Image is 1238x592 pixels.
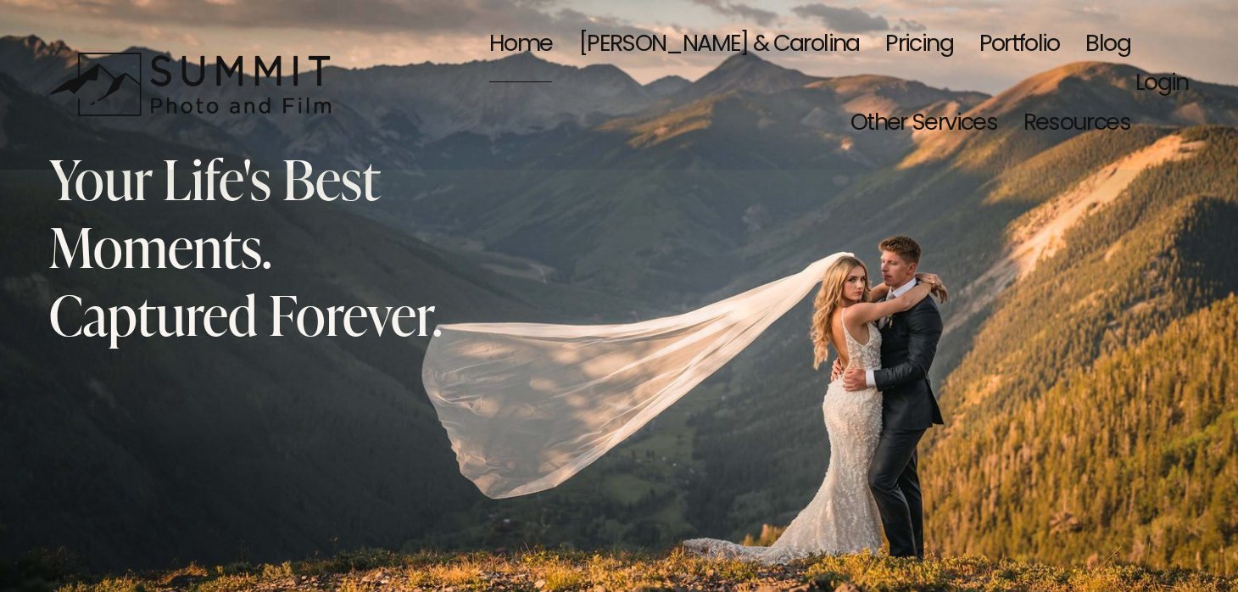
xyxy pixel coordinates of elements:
[578,6,860,85] a: [PERSON_NAME] & Carolina
[1023,87,1130,161] span: Resources
[489,6,552,85] a: Home
[979,6,1060,85] a: Portfolio
[49,145,471,348] h2: Your Life's Best Moments. Captured Forever.
[1135,47,1189,121] a: Login
[49,52,342,117] img: Summit Photo and Film
[1085,6,1129,85] a: Blog
[885,6,953,85] a: Pricing
[850,87,997,161] span: Other Services
[850,85,997,164] a: folder dropdown
[1023,85,1130,164] a: folder dropdown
